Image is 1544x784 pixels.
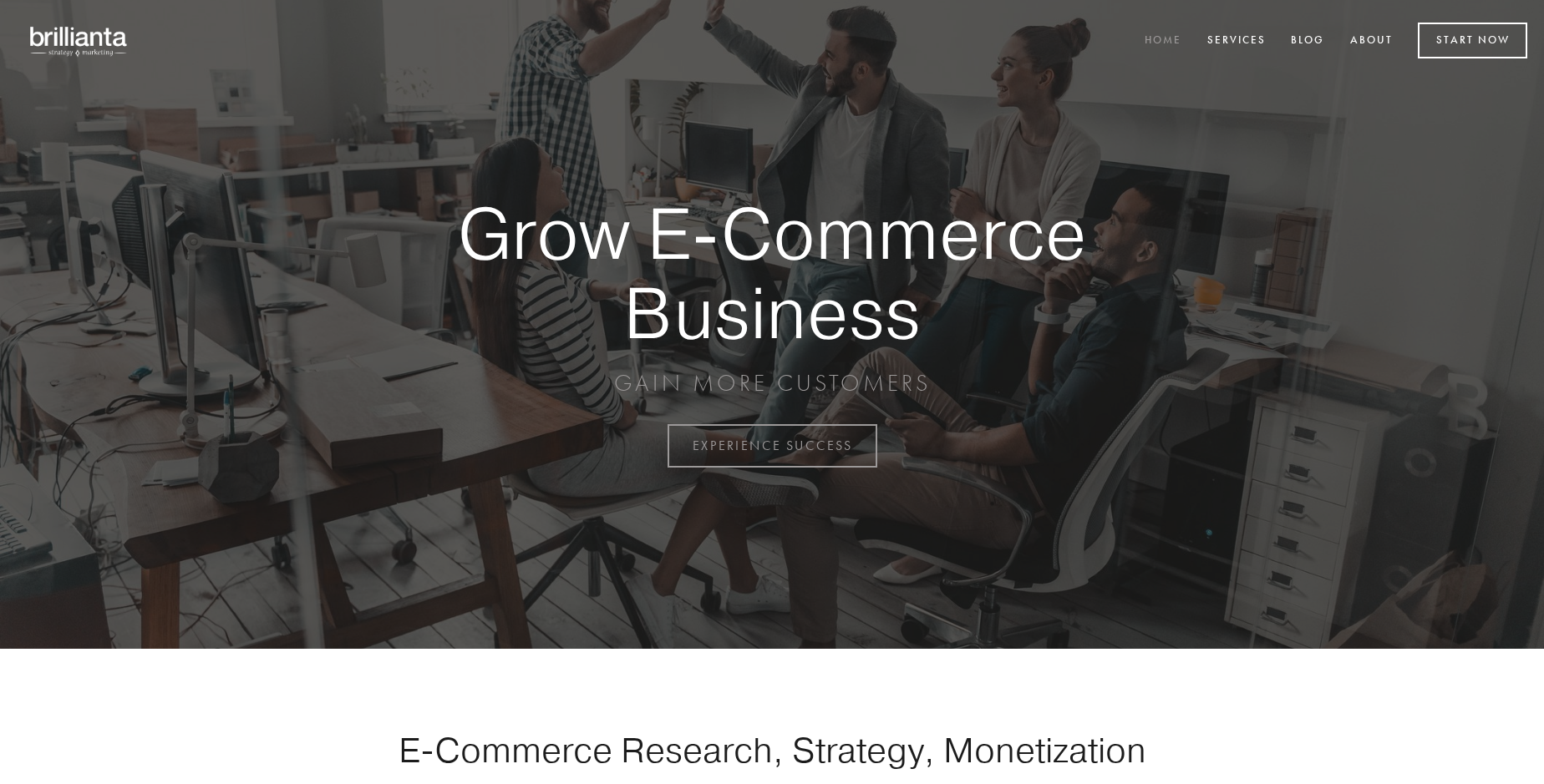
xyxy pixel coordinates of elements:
img: brillianta - research, strategy, marketing [17,17,142,65]
strong: Grow E-Commerce Business [399,194,1145,352]
a: EXPERIENCE SUCCESS [668,424,877,468]
a: Home [1134,28,1192,55]
a: About [1339,28,1404,55]
h1: E-Commerce Research, Strategy, Monetization [346,729,1198,771]
a: Start Now [1418,23,1527,58]
a: Services [1196,28,1277,55]
a: Blog [1280,28,1335,55]
p: GAIN MORE CUSTOMERS [399,368,1145,398]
